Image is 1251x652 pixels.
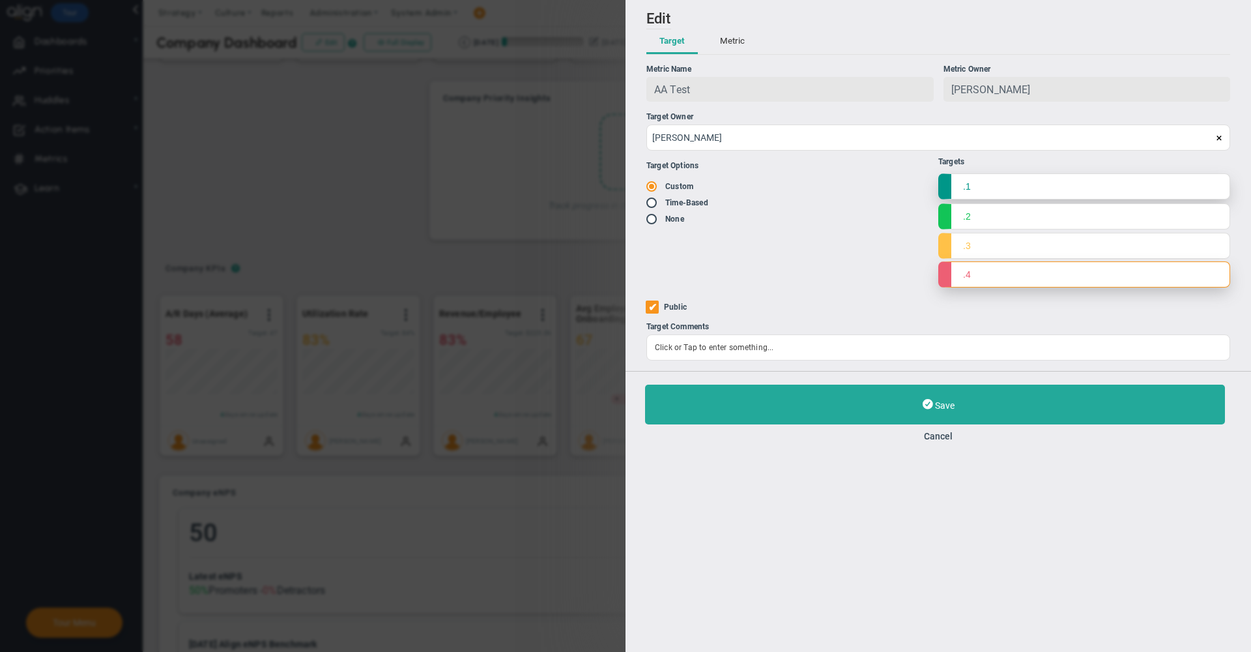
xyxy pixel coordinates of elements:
div: Metric Name [646,65,934,74]
span: clear [1230,131,1244,143]
button: Save [645,385,1225,424]
button: Metric [707,29,758,54]
label: Custom [665,182,693,191]
input: 400 [938,173,1230,200]
div: Target Comments [646,322,1230,331]
label: Public Targets can be used by other people [664,303,687,312]
div: Click or Tap to enter something... [646,334,1230,361]
button: Target [646,29,698,54]
label: None [665,215,684,224]
div: Metric Owner [943,65,1231,74]
div: Targets [938,157,1230,166]
input: 200 [938,233,1230,259]
span: Edit [646,10,671,27]
button: Cancel [645,431,1231,441]
div: Target Owner [646,112,1230,121]
span: Target Options [646,161,698,170]
label: Time-Based [665,198,708,207]
input: Search Targets... [646,125,1230,151]
input: 100 [938,261,1230,288]
input: Public Targets can be used by other people [646,301,659,314]
input: 300 [938,203,1230,230]
span: AA Test [654,83,690,96]
span: [PERSON_NAME] [951,83,1031,96]
span: Save [935,400,955,411]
